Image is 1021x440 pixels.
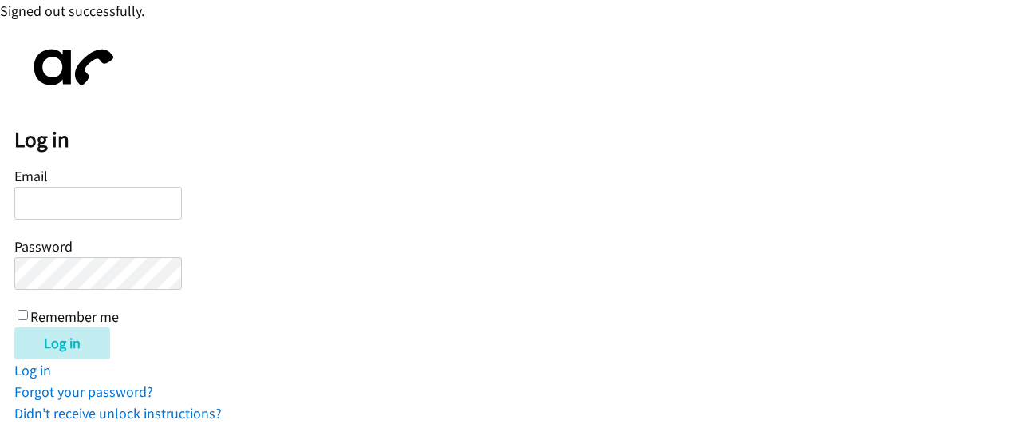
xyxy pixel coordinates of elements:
[14,126,1021,153] h2: Log in
[14,404,222,422] a: Didn't receive unlock instructions?
[14,327,110,359] input: Log in
[14,383,153,401] a: Forgot your password?
[14,36,126,99] img: aphone-8a226864a2ddd6a5e75d1ebefc011f4aa8f32683c2d82f3fb0802fe031f96514.svg
[14,361,51,379] a: Log in
[30,307,119,326] label: Remember me
[14,167,48,185] label: Email
[14,237,73,256] label: Password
